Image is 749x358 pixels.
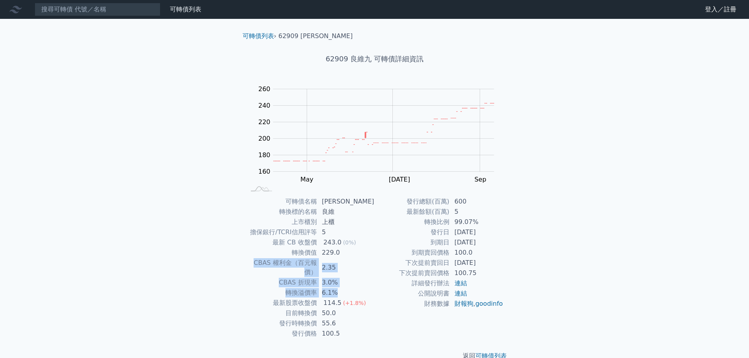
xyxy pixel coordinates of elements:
[317,288,375,298] td: 6.1%
[246,207,317,217] td: 轉換標的名稱
[246,329,317,339] td: 發行價格
[246,288,317,298] td: 轉換溢價率
[317,258,375,277] td: 2.35
[246,308,317,318] td: 目前轉換價
[322,298,343,308] div: 114.5
[375,258,450,268] td: 下次提前賣回日
[243,32,274,40] a: 可轉債列表
[375,237,450,248] td: 到期日
[375,268,450,278] td: 下次提前賣回價格
[375,299,450,309] td: 財務數據
[246,217,317,227] td: 上市櫃別
[317,318,375,329] td: 55.6
[317,217,375,227] td: 上櫃
[317,329,375,339] td: 100.5
[450,299,504,309] td: ,
[317,196,375,207] td: [PERSON_NAME]
[258,85,271,93] tspan: 260
[343,239,356,246] span: (0%)
[375,217,450,227] td: 轉換比例
[450,207,504,217] td: 5
[450,196,504,207] td: 600
[258,102,271,109] tspan: 240
[246,237,317,248] td: 最新 CB 收盤價
[699,3,743,16] a: 登入／註冊
[236,53,513,64] h1: 62909 良維九 可轉債詳細資訊
[375,227,450,237] td: 發行日
[246,227,317,237] td: 擔保銀行/TCRI信用評等
[475,176,486,183] tspan: Sep
[246,298,317,308] td: 最新股票收盤價
[343,300,366,306] span: (+1.8%)
[375,207,450,217] td: 最新餘額(百萬)
[375,288,450,299] td: 公開說明書
[450,248,504,258] td: 100.0
[258,168,271,175] tspan: 160
[389,176,410,183] tspan: [DATE]
[317,207,375,217] td: 良維
[450,227,504,237] td: [DATE]
[317,248,375,258] td: 229.0
[322,238,343,247] div: 243.0
[243,31,276,41] li: ›
[710,320,749,358] iframe: Chat Widget
[375,248,450,258] td: 到期賣回價格
[455,279,467,287] a: 連結
[258,118,271,126] tspan: 220
[254,85,506,199] g: Chart
[300,176,313,183] tspan: May
[246,277,317,288] td: CBAS 折現率
[317,308,375,318] td: 50.0
[455,300,473,307] a: 財報狗
[455,290,467,297] a: 連結
[246,248,317,258] td: 轉換價值
[450,237,504,248] td: [DATE]
[317,227,375,237] td: 5
[258,135,271,142] tspan: 200
[450,217,504,227] td: 99.07%
[258,151,271,159] tspan: 180
[246,258,317,277] td: CBAS 權利金（百元報價）
[170,6,201,13] a: 可轉債列表
[475,300,503,307] a: goodinfo
[450,258,504,268] td: [DATE]
[278,31,353,41] li: 62909 [PERSON_NAME]
[375,196,450,207] td: 發行總額(百萬)
[246,196,317,207] td: 可轉債名稱
[35,3,160,16] input: 搜尋可轉債 代號／名稱
[317,277,375,288] td: 3.0%
[246,318,317,329] td: 發行時轉換價
[450,268,504,278] td: 100.75
[710,320,749,358] div: 聊天小工具
[375,278,450,288] td: 詳細發行辦法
